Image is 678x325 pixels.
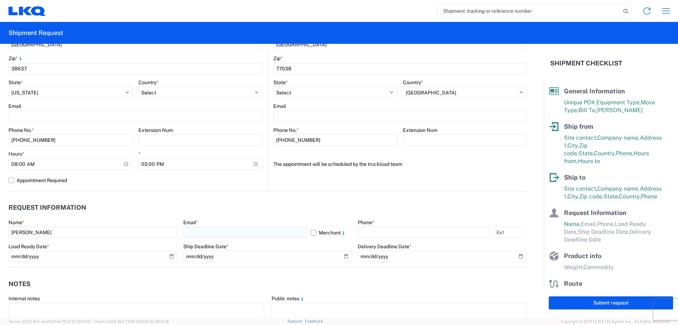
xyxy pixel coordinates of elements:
label: Internal notes [8,295,40,302]
span: Product info [564,252,601,260]
span: General Information [564,87,625,95]
label: State [273,79,288,86]
span: Ship to [564,174,585,181]
span: Company name, [597,134,640,141]
label: Phone [358,219,374,226]
span: Company name, [597,185,640,192]
span: Name, [564,221,581,227]
span: [DATE] 10:04:51 [63,319,91,324]
span: Phone [641,193,657,200]
label: Delivery Deadline Date [358,243,411,250]
span: Zip code, [579,193,603,200]
label: Extension Num [138,127,173,133]
span: Copyright © [DATE]-[DATE] Agistix Inc., All Rights Reserved [561,318,670,325]
label: State [8,79,23,86]
h2: Shipment Checklist [550,59,622,68]
label: Email [183,219,198,226]
label: Country [138,79,159,86]
span: City, [567,193,579,200]
span: Site contact, [564,134,597,141]
span: Hours to [578,158,600,164]
label: Extension Num [403,127,438,133]
span: [PERSON_NAME] [596,107,643,114]
label: Zip [273,55,282,62]
a: Support [287,319,305,323]
span: Bill To, [578,107,596,114]
span: Ship Deadline Date, [578,228,630,235]
label: Ship Deadline Date [183,243,228,250]
label: Country [403,79,423,86]
span: Country, [619,193,641,200]
label: The appointment will be scheduled by the truckload team [273,158,402,170]
span: Request Information [564,209,626,216]
label: Load Ready Date [8,243,49,250]
span: Phone, [597,221,615,227]
label: Email [8,103,21,109]
span: City, [567,142,579,149]
label: Zip [8,55,23,62]
span: Country, [594,150,616,157]
span: Phone, [616,150,634,157]
span: State, [578,150,594,157]
span: Commodity [583,264,614,271]
label: Email [273,103,286,109]
span: Ship from [564,123,593,130]
span: Unique PO#, [564,99,596,106]
label: Appointment Required [8,175,262,186]
span: Client: 2025.18.0-7346316 [94,319,169,324]
label: Phone No. [8,127,34,133]
span: [DATE] 08:10:16 [141,319,169,324]
h2: Notes [8,280,30,288]
label: Name [8,219,24,226]
span: Route [564,280,582,287]
span: State, [603,193,619,200]
a: Feedback [305,319,323,323]
span: Equipment Type, [596,99,641,106]
input: Ext [494,227,527,238]
input: Shipment, tracking or reference number [438,4,621,18]
span: Site contact, [564,185,597,192]
label: Hours [8,151,24,157]
h2: Request Information [8,204,86,211]
button: Submit request [549,296,673,309]
h2: Shipment Request [8,29,63,37]
label: Public notes [272,295,305,302]
span: Weight, [564,264,583,271]
span: Server: 2025.18.0-daa1fe12ee7 [8,319,91,324]
label: Phone No. [273,127,299,133]
span: Email, [581,221,597,227]
label: Merchant [311,227,352,238]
